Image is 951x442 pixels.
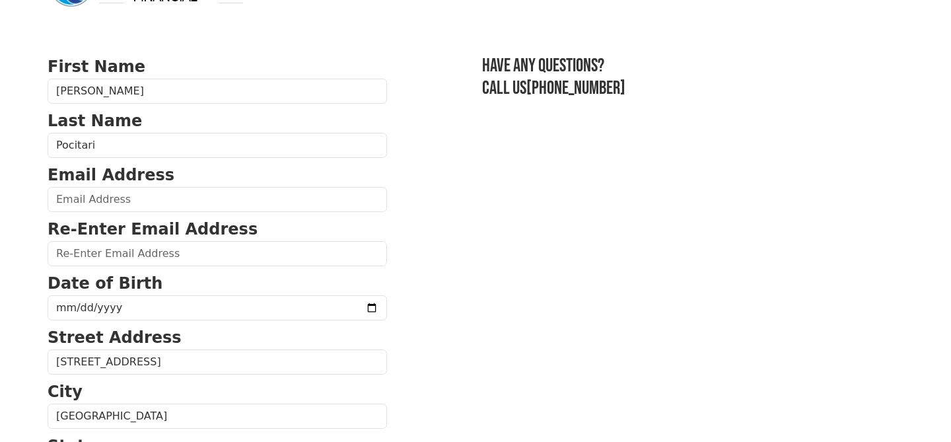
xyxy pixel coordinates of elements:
[48,404,387,429] input: City
[482,77,903,100] h3: Call us
[48,220,258,239] strong: Re-Enter Email Address
[48,328,182,347] strong: Street Address
[48,166,174,184] strong: Email Address
[48,241,387,266] input: Re-Enter Email Address
[48,274,162,293] strong: Date of Birth
[48,112,142,130] strong: Last Name
[48,187,387,212] input: Email Address
[48,350,387,375] input: Street Address
[48,133,387,158] input: Last Name
[482,55,903,77] h3: Have any questions?
[526,77,625,99] a: [PHONE_NUMBER]
[48,383,83,401] strong: City
[48,79,387,104] input: First Name
[48,57,145,76] strong: First Name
